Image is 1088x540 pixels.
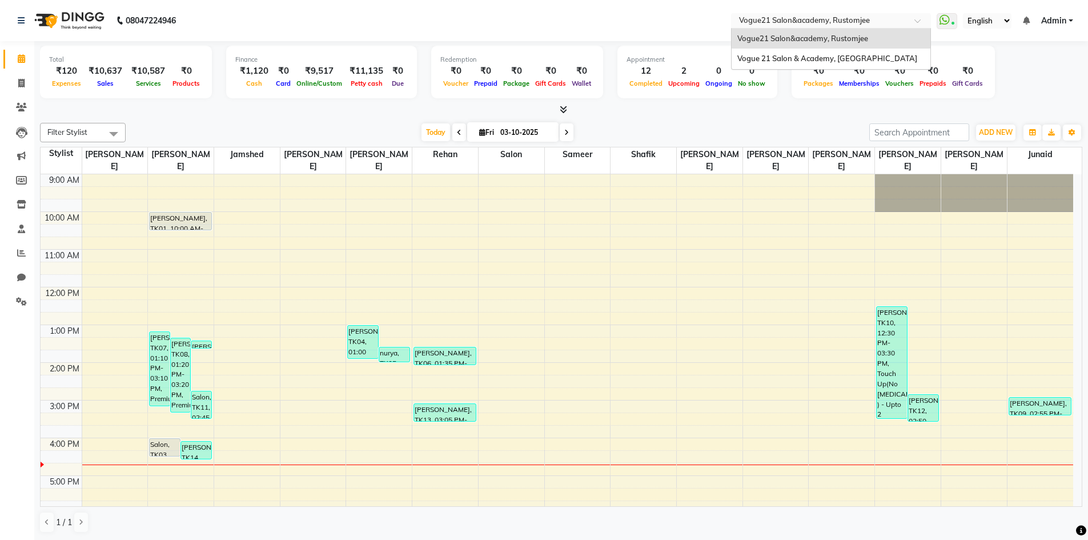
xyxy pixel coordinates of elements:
[743,147,809,174] span: [PERSON_NAME]
[348,79,386,87] span: Petty cash
[243,79,265,87] span: Cash
[731,28,931,70] ng-dropdown-panel: Options list
[836,65,882,78] div: ₹0
[545,147,611,162] span: sameer
[47,476,82,488] div: 5:00 PM
[532,65,569,78] div: ₹0
[809,147,874,174] span: [PERSON_NAME]
[348,326,378,358] div: [PERSON_NAME], TK04, 01:00 PM-01:55 PM, pee off waxing - Bikini,Peel Off Waxing - Underarms,peel ...
[1007,147,1073,162] span: junaid
[82,147,148,174] span: [PERSON_NAME]
[94,79,117,87] span: Sales
[126,5,176,37] b: 08047224946
[42,250,82,262] div: 11:00 AM
[836,79,882,87] span: Memberships
[1041,15,1066,27] span: Admin
[665,65,702,78] div: 2
[181,442,211,459] div: [PERSON_NAME], TK14, 04:05 PM-04:35 PM, Threading - Eyebrows,Threading - Upper Lip
[949,79,986,87] span: Gift Cards
[214,147,280,162] span: Jamshed
[471,79,500,87] span: Prepaid
[882,65,917,78] div: ₹0
[148,147,214,174] span: [PERSON_NAME]
[440,79,471,87] span: Voucher
[801,79,836,87] span: Packages
[877,307,907,418] div: [PERSON_NAME], TK10, 12:30 PM-03:30 PM, Touch Up(No [MEDICAL_DATA] ) - Upto 2 Inch,Women - Just T...
[345,65,388,78] div: ₹11,135
[414,347,476,365] div: [PERSON_NAME], TK06, 01:35 PM-02:05 PM, Men - Hair Cut Without Wash
[49,79,84,87] span: Expenses
[735,79,768,87] span: No show
[677,147,742,174] span: [PERSON_NAME]
[908,395,938,421] div: [PERSON_NAME], TK12, 02:50 PM-03:35 PM, Hair Spa - Hair Below Shoulde
[665,79,702,87] span: Upcoming
[47,127,87,137] span: Filter Stylist
[500,79,532,87] span: Package
[43,287,82,299] div: 12:00 PM
[47,174,82,186] div: 9:00 AM
[569,79,594,87] span: Wallet
[702,79,735,87] span: Ongoing
[294,79,345,87] span: Online/Custom
[949,65,986,78] div: ₹0
[127,65,170,78] div: ₹10,587
[941,147,1007,174] span: [PERSON_NAME]
[737,34,868,43] span: Vogue21 Salon&academy, Rustomjee
[737,54,917,63] span: Vogue 21 Salon & Academy, [GEOGRAPHIC_DATA]
[171,338,191,412] div: [PERSON_NAME], TK08, 01:20 PM-03:20 PM, Premium(Manicure/Pedicure oxy life ( for brightning ),Pre...
[29,5,107,37] img: logo
[294,65,345,78] div: ₹9,517
[611,147,676,162] span: shafik
[917,65,949,78] div: ₹0
[569,65,594,78] div: ₹0
[627,65,665,78] div: 12
[47,438,82,450] div: 4:00 PM
[801,65,836,78] div: ₹0
[235,55,408,65] div: Finance
[875,147,941,174] span: [PERSON_NAME]
[917,79,949,87] span: Prepaids
[150,332,170,406] div: [PERSON_NAME], TK07, 01:10 PM-03:10 PM, Premium(Manicure/Pedicure candy crush / donut ( luscios f...
[47,401,82,413] div: 3:00 PM
[976,125,1015,141] button: ADD NEW
[1009,398,1071,415] div: [PERSON_NAME], TK09, 02:55 PM-03:25 PM, Women - Just Trim Up To 2 Inch On Bottom
[47,363,82,375] div: 2:00 PM
[273,79,294,87] span: Card
[191,341,211,348] div: [PERSON_NAME], TK02, 01:25 PM-01:35 PM, peel off waxing - eyebrow
[346,147,412,174] span: [PERSON_NAME]
[412,147,478,162] span: rehan
[532,79,569,87] span: Gift Cards
[273,65,294,78] div: ₹0
[191,391,211,418] div: Salon, TK11, 02:45 PM-03:30 PM, Peel Off Waxing - Forehead,peel off waxing - eyebrow,Peel Off Wax...
[150,213,211,230] div: [PERSON_NAME], TK01, 10:00 AM-10:30 AM, Flavoured Waxing - Full Body
[627,55,768,65] div: Appointment
[133,79,164,87] span: Services
[150,439,180,456] div: Salon, TK03, 04:00 PM-04:30 PM, Flavoured Waxing - Full Arms
[421,123,450,141] span: Today
[379,347,409,362] div: nurya, TK05, 01:35 PM-02:00 PM, Peel Off Waxing - [GEOGRAPHIC_DATA],Peel Off Waxing - [GEOGRAPHIC...
[47,325,82,337] div: 1:00 PM
[627,79,665,87] span: Completed
[479,147,544,162] span: salon
[170,65,203,78] div: ₹0
[389,79,407,87] span: Due
[500,65,532,78] div: ₹0
[388,65,408,78] div: ₹0
[56,517,72,529] span: 1 / 1
[41,147,82,159] div: Stylist
[497,124,554,141] input: 2025-10-03
[42,212,82,224] div: 10:00 AM
[702,65,735,78] div: 0
[49,55,203,65] div: Total
[414,404,476,421] div: [PERSON_NAME], TK13, 03:05 PM-03:35 PM, Hair Wash With Conditioner - Hair Upto Waste
[170,79,203,87] span: Products
[869,123,969,141] input: Search Appointment
[49,65,84,78] div: ₹120
[280,147,346,174] span: [PERSON_NAME]
[471,65,500,78] div: ₹0
[979,128,1013,137] span: ADD NEW
[735,65,768,78] div: 0
[476,128,497,137] span: Fri
[84,65,127,78] div: ₹10,637
[440,55,594,65] div: Redemption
